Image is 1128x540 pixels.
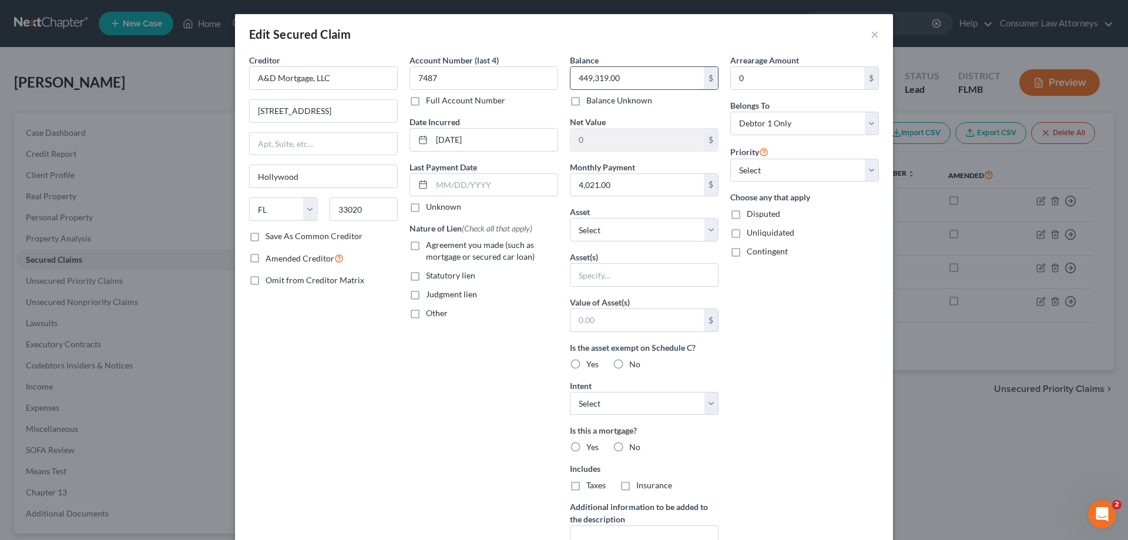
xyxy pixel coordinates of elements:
label: Intent [570,380,592,392]
span: Yes [586,442,599,452]
span: Disputed [747,209,780,219]
div: $ [704,129,718,151]
span: No [629,442,640,452]
div: $ [704,174,718,196]
span: Unliquidated [747,227,794,237]
span: Other [426,308,448,318]
input: 0.00 [731,67,864,89]
label: Arrearage Amount [730,54,799,66]
input: MM/DD/YYYY [432,129,558,151]
input: Specify... [570,264,718,286]
label: Balance Unknown [586,95,652,106]
label: Includes [570,462,719,475]
span: Yes [586,359,599,369]
input: Enter city... [250,165,397,187]
input: 0.00 [570,309,704,331]
label: Additional information to be added to the description [570,501,719,525]
label: Full Account Number [426,95,505,106]
input: MM/DD/YYYY [432,174,558,196]
input: Enter address... [250,100,397,122]
div: $ [864,67,878,89]
span: Taxes [586,480,606,490]
label: Is this a mortgage? [570,424,719,437]
span: Asset [570,207,590,217]
label: Priority [730,145,768,159]
span: Statutory lien [426,270,475,280]
span: (Check all that apply) [462,223,532,233]
input: XXXX [409,66,558,90]
label: Monthly Payment [570,161,635,173]
label: Asset(s) [570,251,598,263]
span: Creditor [249,55,280,65]
input: 0.00 [570,174,704,196]
label: Net Value [570,116,606,128]
div: Edit Secured Claim [249,26,351,42]
span: Amended Creditor [266,253,334,263]
input: Search creditor by name... [249,66,398,90]
input: Enter zip... [330,197,398,221]
input: Apt, Suite, etc... [250,133,397,155]
span: Contingent [747,246,788,256]
label: Balance [570,54,599,66]
label: Date Incurred [409,116,460,128]
div: $ [704,309,718,331]
label: Unknown [426,201,461,213]
span: Agreement you made (such as mortgage or secured car loan) [426,240,535,261]
input: 0.00 [570,129,704,151]
label: Value of Asset(s) [570,296,630,308]
label: Choose any that apply [730,191,879,203]
label: Save As Common Creditor [266,230,362,242]
label: Account Number (last 4) [409,54,499,66]
button: × [871,27,879,41]
label: Last Payment Date [409,161,477,173]
span: Insurance [636,480,672,490]
label: Is the asset exempt on Schedule C? [570,341,719,354]
span: Belongs To [730,100,770,110]
span: Judgment lien [426,289,477,299]
span: Omit from Creditor Matrix [266,275,364,285]
span: No [629,359,640,369]
input: 0.00 [570,67,704,89]
iframe: Intercom live chat [1088,500,1116,528]
label: Nature of Lien [409,222,532,234]
span: 2 [1112,500,1122,509]
div: $ [704,67,718,89]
